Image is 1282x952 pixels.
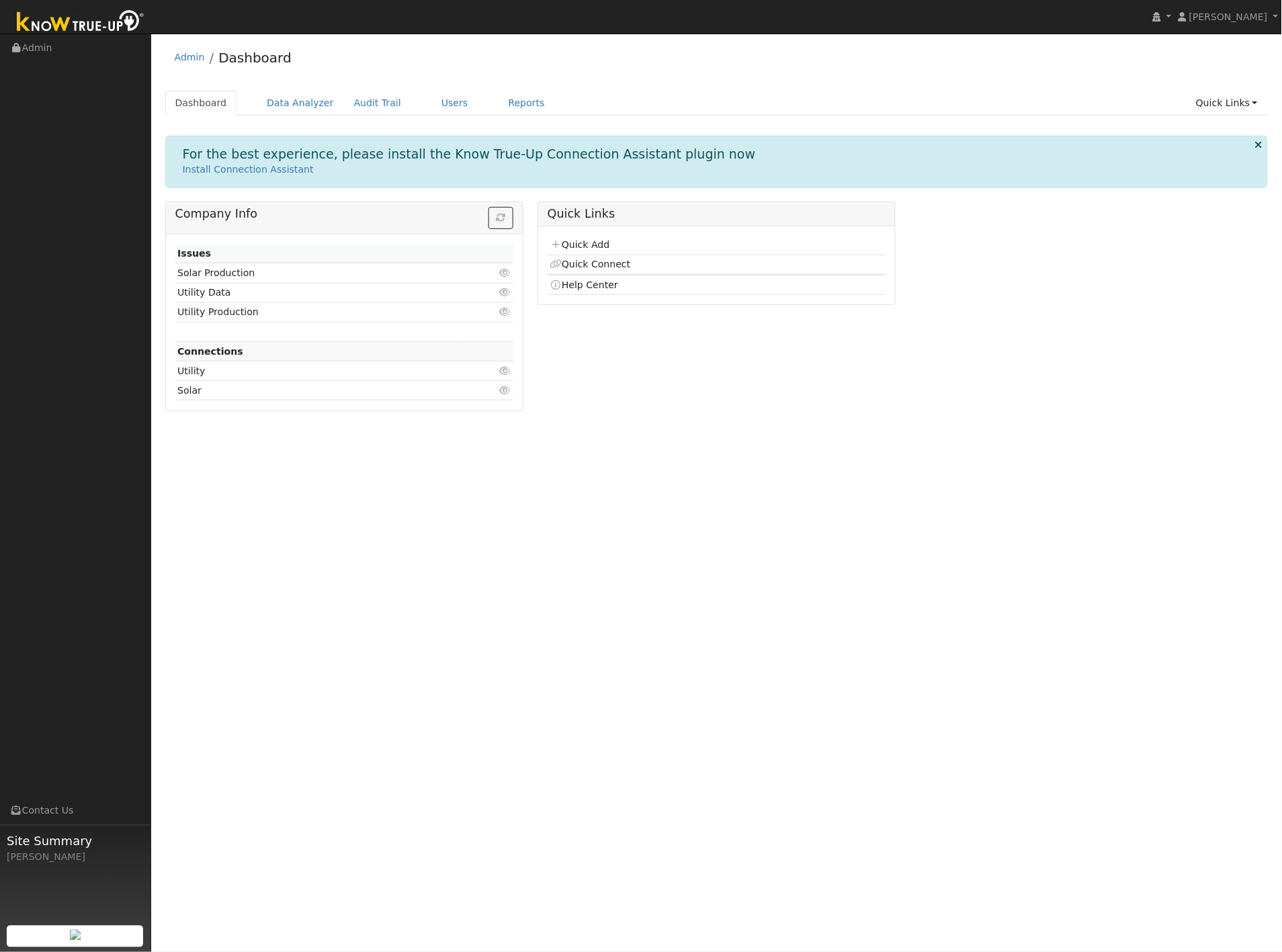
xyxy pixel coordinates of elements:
[548,207,886,221] h5: Quick Links
[218,50,292,66] a: Dashboard
[165,91,237,116] a: Dashboard
[175,52,205,62] a: Admin
[550,259,630,269] a: Quick Connect
[175,263,459,283] td: Solar Production
[183,164,314,175] a: Install Connection Assistant
[499,268,511,277] i: Click to view
[499,386,511,395] i: Click to view
[1189,11,1268,22] span: [PERSON_NAME]
[257,91,344,116] a: Data Analyzer
[175,381,459,400] td: Solar
[499,307,511,316] i: Click to view
[499,366,511,376] i: Click to view
[7,832,144,851] span: Site Summary
[7,851,144,865] div: [PERSON_NAME]
[177,346,243,357] strong: Connections
[183,146,756,162] h1: For the best experience, please install the Know True-Up Connection Assistant plugin now
[550,279,618,290] a: Help Center
[175,361,459,381] td: Utility
[175,207,513,221] h5: Company Info
[1186,91,1268,116] a: Quick Links
[70,930,81,941] img: retrieve
[499,288,511,297] i: Click to view
[175,283,459,302] td: Utility Data
[177,248,211,259] strong: Issues
[175,302,459,322] td: Utility Production
[550,239,609,250] a: Quick Add
[10,7,151,38] img: Know True-Up
[499,91,555,116] a: Reports
[344,91,411,116] a: Audit Trail
[431,91,478,116] a: Users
